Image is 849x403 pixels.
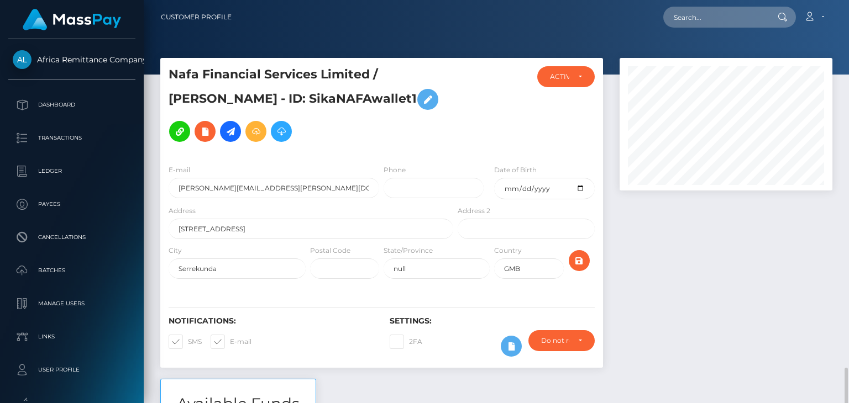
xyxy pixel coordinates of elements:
[169,206,196,216] label: Address
[13,50,32,69] img: Africa Remittance Company LLC
[8,290,135,317] a: Manage Users
[13,328,131,345] p: Links
[169,165,190,175] label: E-mail
[220,121,241,142] a: Initiate Payout
[550,72,569,81] div: ACTIVE
[458,206,490,216] label: Address 2
[13,362,131,378] p: User Profile
[169,246,182,256] label: City
[310,246,350,256] label: Postal Code
[8,55,135,65] span: Africa Remittance Company LLC
[8,124,135,152] a: Transactions
[169,335,202,349] label: SMS
[541,336,569,345] div: Do not require
[13,262,131,279] p: Batches
[13,130,131,146] p: Transactions
[169,66,447,147] h5: Nafa Financial Services Limited / [PERSON_NAME] - ID: SikaNAFAwallet1
[528,330,595,351] button: Do not require
[537,66,594,87] button: ACTIVE
[13,163,131,179] p: Ledger
[390,316,594,326] h6: Settings:
[8,356,135,384] a: User Profile
[8,91,135,119] a: Dashboard
[384,165,406,175] label: Phone
[8,190,135,218] a: Payees
[13,295,131,312] p: Manage Users
[8,323,135,351] a: Links
[169,316,373,326] h6: Notifications:
[494,165,537,175] label: Date of Birth
[211,335,251,349] label: E-mail
[390,335,422,349] label: 2FA
[13,196,131,213] p: Payees
[13,97,131,113] p: Dashboard
[494,246,522,256] label: Country
[23,9,121,30] img: MassPay Logo
[8,224,135,251] a: Cancellations
[13,229,131,246] p: Cancellations
[8,257,135,284] a: Batches
[384,246,433,256] label: State/Province
[161,6,232,29] a: Customer Profile
[663,7,767,28] input: Search...
[8,157,135,185] a: Ledger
